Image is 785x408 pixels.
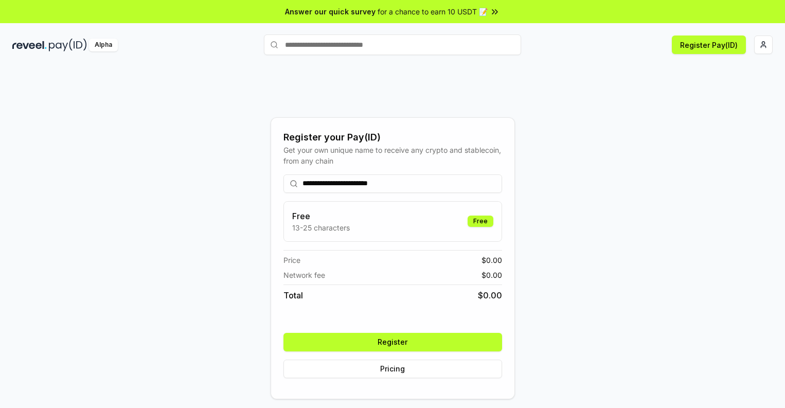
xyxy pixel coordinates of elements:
[478,289,502,301] span: $ 0.00
[12,39,47,51] img: reveel_dark
[283,289,303,301] span: Total
[49,39,87,51] img: pay_id
[283,255,300,265] span: Price
[283,333,502,351] button: Register
[283,130,502,145] div: Register your Pay(ID)
[285,6,376,17] span: Answer our quick survey
[468,216,493,227] div: Free
[378,6,488,17] span: for a chance to earn 10 USDT 📝
[292,210,350,222] h3: Free
[481,255,502,265] span: $ 0.00
[481,270,502,280] span: $ 0.00
[283,145,502,166] div: Get your own unique name to receive any crypto and stablecoin, from any chain
[283,270,325,280] span: Network fee
[672,36,746,54] button: Register Pay(ID)
[89,39,118,51] div: Alpha
[292,222,350,233] p: 13-25 characters
[283,360,502,378] button: Pricing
